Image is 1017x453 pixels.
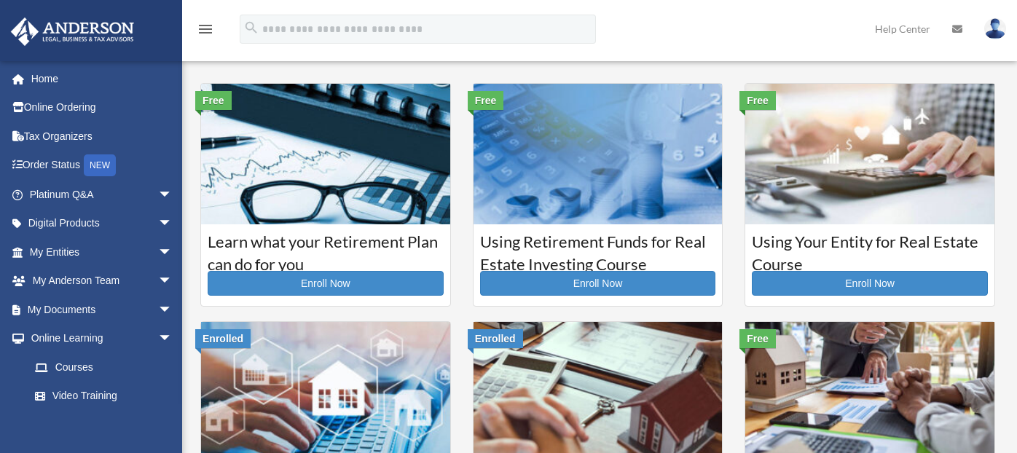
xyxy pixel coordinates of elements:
span: arrow_drop_down [158,295,187,325]
div: NEW [84,154,116,176]
a: menu [197,25,214,38]
span: arrow_drop_down [158,209,187,239]
i: search [243,20,259,36]
a: Enroll Now [208,271,444,296]
a: Enroll Now [752,271,988,296]
a: My Documentsarrow_drop_down [10,295,195,324]
div: Enrolled [195,329,251,348]
div: Free [739,91,776,110]
div: Free [739,329,776,348]
a: Home [10,64,195,93]
img: Anderson Advisors Platinum Portal [7,17,138,46]
a: Digital Productsarrow_drop_down [10,209,195,238]
a: My Anderson Teamarrow_drop_down [10,267,195,296]
h3: Learn what your Retirement Plan can do for you [208,231,444,267]
div: Free [468,91,504,110]
a: My Entitiesarrow_drop_down [10,237,195,267]
i: menu [197,20,214,38]
div: Enrolled [468,329,523,348]
a: Online Learningarrow_drop_down [10,324,195,353]
a: Enroll Now [480,271,716,296]
a: Order StatusNEW [10,151,195,181]
a: Platinum Q&Aarrow_drop_down [10,180,195,209]
span: arrow_drop_down [158,324,187,354]
h3: Using Your Entity for Real Estate Course [752,231,988,267]
a: Courses [20,352,187,382]
img: User Pic [984,18,1006,39]
span: arrow_drop_down [158,180,187,210]
a: Tax Organizers [10,122,195,151]
div: Free [195,91,232,110]
a: Online Ordering [10,93,195,122]
span: arrow_drop_down [158,237,187,267]
span: arrow_drop_down [158,267,187,296]
h3: Using Retirement Funds for Real Estate Investing Course [480,231,716,267]
a: Video Training [20,382,195,411]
